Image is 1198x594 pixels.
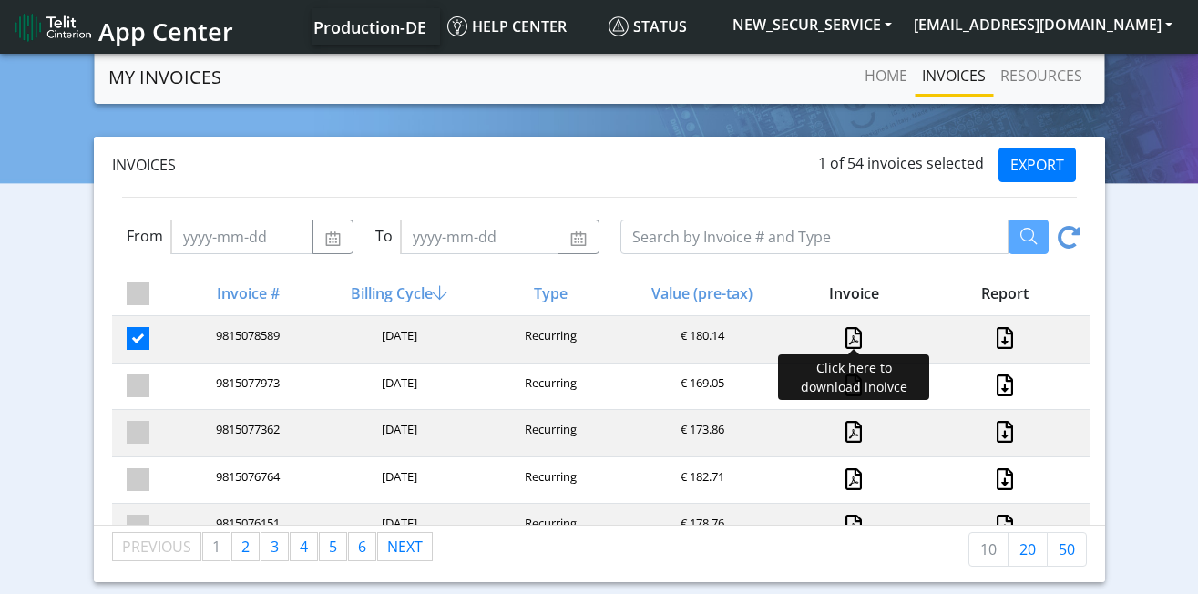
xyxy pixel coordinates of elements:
[313,16,426,38] span: Production-DE
[474,515,625,539] div: Recurring
[625,421,776,445] div: € 173.86
[818,153,984,173] span: 1 of 54 invoices selected
[625,282,776,304] div: Value (pre-tax)
[170,515,322,539] div: 9815076151
[474,327,625,352] div: Recurring
[998,148,1076,182] button: EXPORT
[625,468,776,493] div: € 182.71
[625,327,776,352] div: € 180.14
[857,57,915,94] a: Home
[112,155,176,175] span: Invoices
[112,532,434,561] ul: Pagination
[324,231,342,246] img: calendar.svg
[15,7,230,46] a: App Center
[601,8,722,45] a: Status
[170,327,322,352] div: 9815078589
[620,220,1009,254] input: Search by Invoice # and Type
[778,354,929,400] div: Click here to download inoivce
[170,282,322,304] div: Invoice #
[122,537,191,557] span: Previous
[447,16,467,36] img: knowledge.svg
[776,282,927,304] div: Invoice
[378,533,432,560] a: Next page
[400,220,558,254] input: yyyy-mm-dd
[1047,532,1087,567] a: 50
[1008,532,1048,567] a: 20
[322,327,473,352] div: [DATE]
[474,374,625,399] div: Recurring
[15,13,91,42] img: logo-telit-cinterion-gw-new.png
[722,8,903,41] button: NEW_SECUR_SERVICE
[993,57,1090,94] a: RESOURCES
[312,8,425,45] a: Your current platform instance
[474,468,625,493] div: Recurring
[98,15,233,48] span: App Center
[609,16,687,36] span: Status
[329,537,337,557] span: 5
[322,421,473,445] div: [DATE]
[322,515,473,539] div: [DATE]
[170,468,322,493] div: 9815076764
[447,16,567,36] span: Help center
[127,225,163,247] label: From
[108,59,221,96] a: MY INVOICES
[358,537,366,557] span: 6
[927,282,1079,304] div: Report
[300,537,308,557] span: 4
[241,537,250,557] span: 2
[915,57,993,94] a: INVOICES
[322,468,473,493] div: [DATE]
[474,421,625,445] div: Recurring
[322,374,473,399] div: [DATE]
[375,225,393,247] label: To
[569,231,587,246] img: calendar.svg
[609,16,629,36] img: status.svg
[903,8,1183,41] button: [EMAIL_ADDRESS][DOMAIN_NAME]
[271,537,279,557] span: 3
[170,220,313,254] input: yyyy-mm-dd
[170,374,322,399] div: 9815077973
[625,515,776,539] div: € 178.76
[625,374,776,399] div: € 169.05
[322,282,473,304] div: Billing Cycle
[440,8,601,45] a: Help center
[212,537,220,557] span: 1
[170,421,322,445] div: 9815077362
[474,282,625,304] div: Type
